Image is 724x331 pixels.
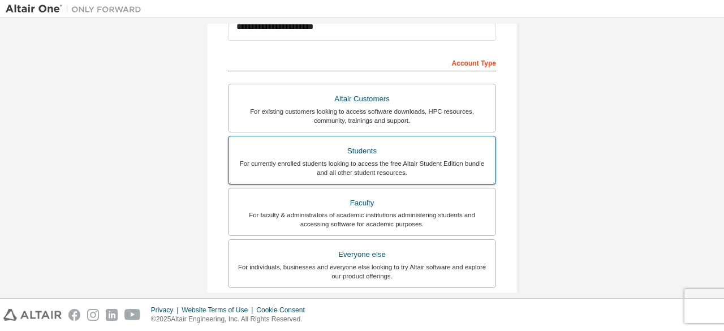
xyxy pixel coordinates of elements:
div: Cookie Consent [256,306,311,315]
div: Faculty [235,195,489,211]
div: For existing customers looking to access software downloads, HPC resources, community, trainings ... [235,107,489,125]
div: Account Type [228,53,496,71]
div: Everyone else [235,247,489,263]
div: Website Terms of Use [182,306,256,315]
div: For faculty & administrators of academic institutions administering students and accessing softwa... [235,210,489,229]
img: Altair One [6,3,147,15]
div: Altair Customers [235,91,489,107]
img: altair_logo.svg [3,309,62,321]
div: For currently enrolled students looking to access the free Altair Student Edition bundle and all ... [235,159,489,177]
p: © 2025 Altair Engineering, Inc. All Rights Reserved. [151,315,312,324]
img: facebook.svg [68,309,80,321]
img: youtube.svg [124,309,141,321]
div: Privacy [151,306,182,315]
img: linkedin.svg [106,309,118,321]
div: For individuals, businesses and everyone else looking to try Altair software and explore our prod... [235,263,489,281]
div: Students [235,143,489,159]
img: instagram.svg [87,309,99,321]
